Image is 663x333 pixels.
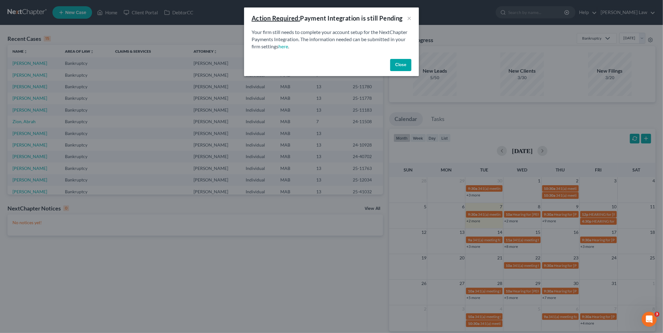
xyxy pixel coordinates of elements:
[278,43,288,49] a: here
[642,312,657,327] iframe: Intercom live chat
[655,312,660,317] span: 3
[252,29,411,50] p: Your firm still needs to complete your account setup for the NextChapter Payments Integration. Th...
[252,14,403,22] div: Payment Integration is still Pending
[252,14,300,22] u: Action Required:
[407,14,411,22] button: ×
[390,59,411,71] button: Close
